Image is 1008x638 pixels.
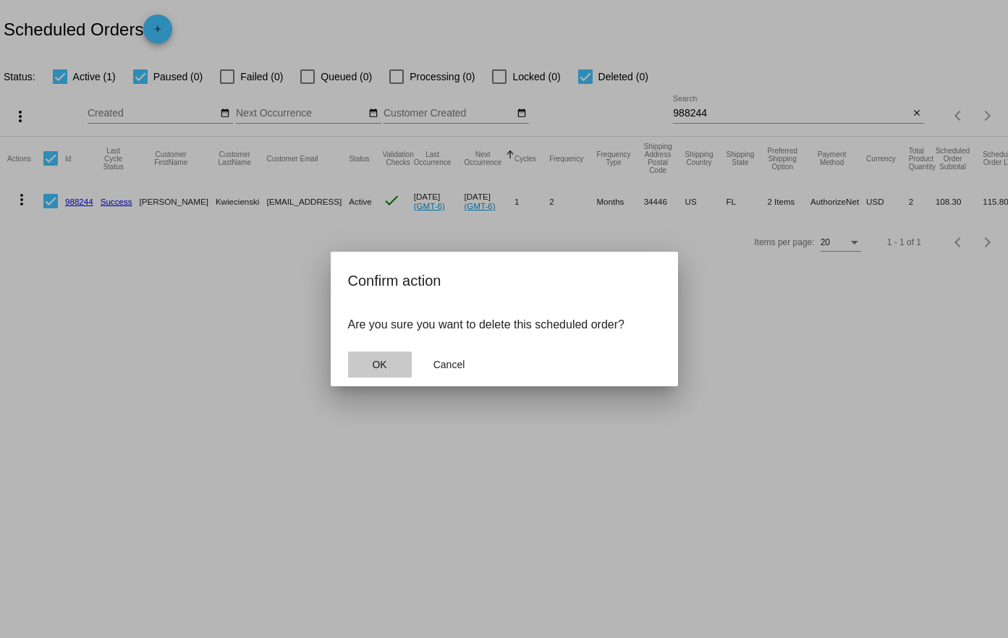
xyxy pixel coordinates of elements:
button: Close dialog [418,352,481,378]
h2: Confirm action [348,269,661,292]
button: Close dialog [348,352,412,378]
p: Are you sure you want to delete this scheduled order? [348,318,661,331]
span: OK [372,359,386,370]
span: Cancel [433,359,465,370]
